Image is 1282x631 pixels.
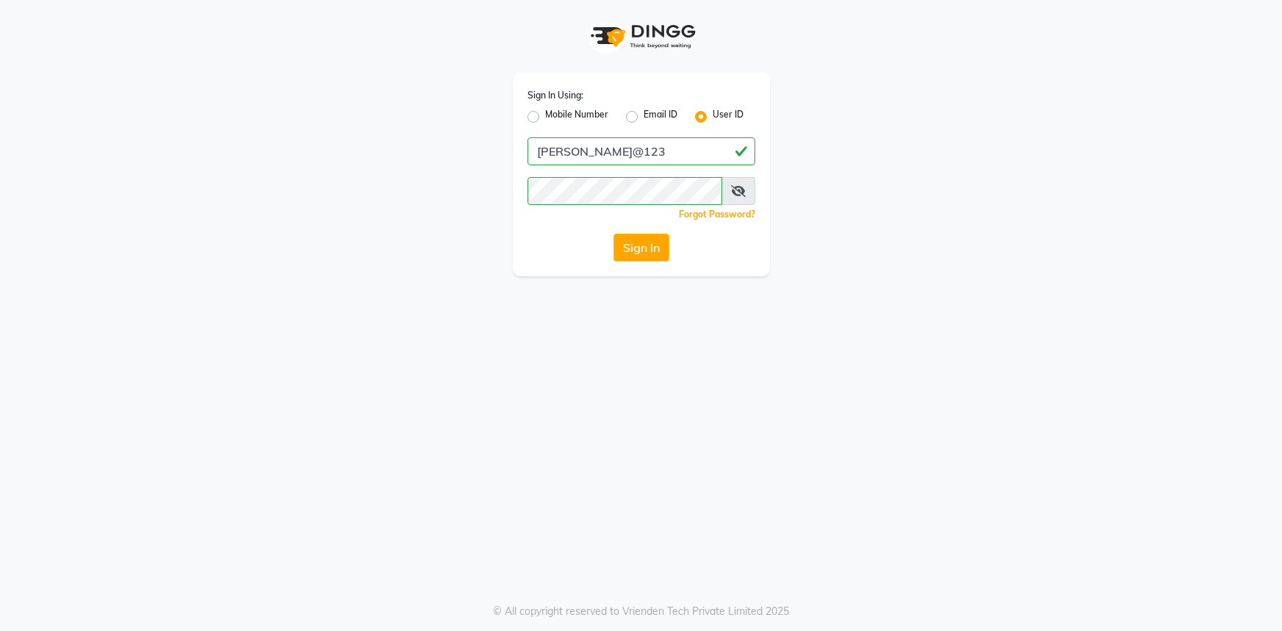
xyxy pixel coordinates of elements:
label: Mobile Number [545,108,608,126]
input: Username [527,137,755,165]
input: Username [527,177,722,205]
button: Sign In [613,234,669,262]
label: Email ID [644,108,677,126]
a: Forgot Password? [679,209,755,220]
label: Sign In Using: [527,89,583,102]
img: logo1.svg [583,15,700,58]
label: User ID [713,108,743,126]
